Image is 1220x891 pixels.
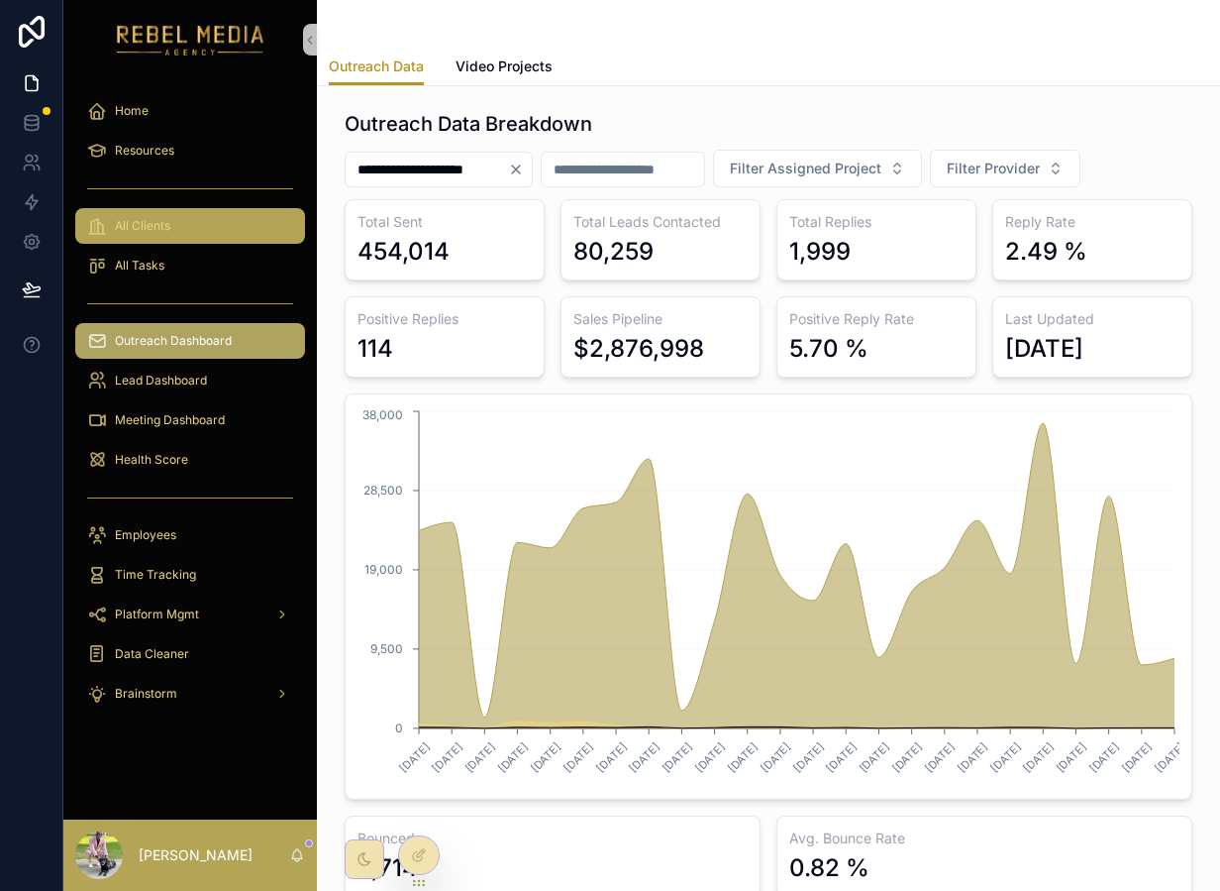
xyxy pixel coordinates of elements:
tspan: 19,000 [364,562,403,577]
text: [DATE] [593,739,629,775]
h3: Positive Replies [357,309,532,329]
span: Time Tracking [115,567,196,583]
span: Outreach Dashboard [115,333,232,349]
a: Outreach Dashboard [75,323,305,359]
a: All Tasks [75,248,305,283]
img: App logo [117,24,264,56]
button: Clear [508,162,532,177]
text: [DATE] [396,739,432,775]
tspan: 0 [395,721,403,735]
a: Data Cleaner [75,636,305,672]
div: $2,876,998 [573,333,704,365]
div: 454,014 [357,236,450,268]
h3: Total Sent [357,212,532,232]
a: Employees [75,517,305,553]
tspan: 9,500 [370,641,403,656]
h3: Last Updated [1005,309,1179,329]
h1: Outreach Data Breakdown [345,110,592,138]
text: [DATE] [790,739,826,775]
div: [DATE] [1005,333,1083,365]
div: 80,259 [573,236,654,268]
h3: Sales Pipeline [573,309,748,329]
span: All Clients [115,218,170,234]
text: [DATE] [462,739,498,775]
text: [DATE] [692,739,728,775]
a: Meeting Dashboard [75,402,305,438]
a: Brainstorm [75,676,305,712]
h3: Bounced [357,829,748,848]
button: Select Button [930,150,1080,187]
tspan: 38,000 [362,407,403,422]
h3: Avg. Bounce Rate [789,829,1179,848]
h3: Total Leads Contacted [573,212,748,232]
span: Health Score [115,452,188,468]
div: scrollable content [63,79,317,737]
div: 2.49 % [1005,236,1087,268]
span: Resources [115,143,174,159]
a: Time Tracking [75,557,305,593]
a: Home [75,93,305,129]
text: [DATE] [857,739,892,775]
text: [DATE] [1054,739,1089,775]
span: Meeting Dashboard [115,412,225,428]
div: 5.70 % [789,333,868,365]
span: Outreach Data [329,56,424,76]
a: Resources [75,133,305,168]
a: Outreach Data [329,49,424,86]
a: All Clients [75,208,305,244]
text: [DATE] [627,739,662,775]
text: [DATE] [495,739,531,775]
text: [DATE] [889,739,925,775]
text: [DATE] [528,739,563,775]
div: chart [357,406,1179,787]
p: [PERSON_NAME] [139,845,253,865]
button: Select Button [713,150,922,187]
span: Platform Mgmt [115,607,199,622]
a: Health Score [75,442,305,478]
span: Filter Assigned Project [730,159,881,178]
tspan: 28,500 [363,483,403,498]
text: [DATE] [430,739,465,775]
text: [DATE] [725,739,761,775]
a: Platform Mgmt [75,597,305,632]
span: Filter Provider [947,159,1040,178]
span: Brainstorm [115,686,177,702]
span: Lead Dashboard [115,373,207,389]
text: [DATE] [1119,739,1155,775]
text: [DATE] [988,739,1024,775]
h3: Total Replies [789,212,964,232]
span: All Tasks [115,258,164,274]
span: Video Projects [456,56,553,76]
div: 114 [357,333,393,365]
div: 0.82 % [789,852,869,884]
text: [DATE] [955,739,990,775]
span: Data Cleaner [115,646,189,662]
text: [DATE] [1152,739,1187,775]
text: [DATE] [660,739,695,775]
h3: Positive Reply Rate [789,309,964,329]
a: Lead Dashboard [75,363,305,398]
text: [DATE] [1086,739,1122,775]
div: 1,999 [789,236,851,268]
div: 3,714 [357,852,418,884]
text: [DATE] [1021,739,1057,775]
text: [DATE] [824,739,860,775]
span: Employees [115,527,176,543]
a: Video Projects [456,49,553,88]
h3: Reply Rate [1005,212,1179,232]
text: [DATE] [758,739,793,775]
span: Home [115,103,149,119]
text: [DATE] [560,739,596,775]
text: [DATE] [922,739,958,775]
